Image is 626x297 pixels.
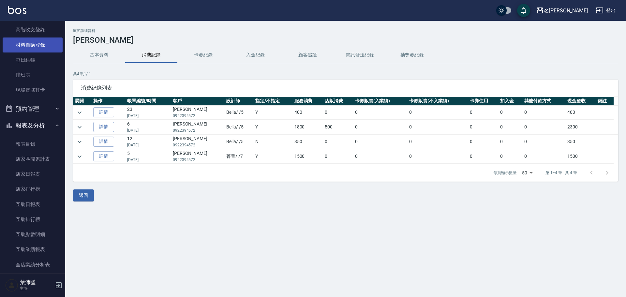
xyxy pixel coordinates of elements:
button: 入金紀錄 [230,47,282,63]
td: 0 [408,120,468,134]
a: 店家日報表 [3,167,63,182]
td: 0 [468,135,499,149]
td: 23 [126,105,171,120]
p: [DATE] [127,113,170,119]
th: 卡券販賣(不入業績) [408,97,468,105]
th: 備註 [596,97,614,105]
th: 店販消費 [323,97,353,105]
p: 共 4 筆, 1 / 1 [73,71,618,77]
p: [DATE] [127,157,170,163]
td: Y [254,120,293,134]
a: 報表目錄 [3,137,63,152]
td: 0 [408,105,468,120]
td: 6 [126,120,171,134]
a: 全店業績分析表 [3,257,63,272]
td: Y [254,105,293,120]
th: 展開 [73,97,92,105]
p: 0922394572 [173,127,223,133]
a: 互助點數明細 [3,227,63,242]
button: expand row [75,108,84,117]
th: 指定/不指定 [254,97,293,105]
a: 店家區間累計表 [3,152,63,167]
td: Bella / /5 [225,135,254,149]
th: 客戶 [171,97,225,105]
td: 0 [408,149,468,164]
td: [PERSON_NAME] [171,120,225,134]
a: 設計師業績表 [3,272,63,287]
img: Person [5,279,18,292]
span: 消費紀錄列表 [81,85,610,91]
td: [PERSON_NAME] [171,105,225,120]
p: [DATE] [127,127,170,133]
a: 詳情 [93,107,114,117]
th: 操作 [92,97,126,105]
button: 簡訊發送紀錄 [334,47,386,63]
td: 0 [323,149,353,164]
p: 每頁顯示數量 [493,170,517,176]
button: 卡券紀錄 [177,47,230,63]
div: 名[PERSON_NAME] [544,7,588,15]
a: 高階收支登錄 [3,22,63,37]
td: 1500 [293,149,323,164]
td: 350 [293,135,323,149]
button: expand row [75,137,84,147]
td: 0 [523,120,566,134]
h2: 顧客詳細資料 [73,29,618,33]
td: 0 [353,120,408,134]
td: 2300 [566,120,596,134]
button: 返回 [73,189,94,201]
th: 卡券販賣(入業績) [353,97,408,105]
p: [DATE] [127,142,170,148]
td: 500 [323,120,353,134]
td: 0 [499,120,522,134]
a: 詳情 [93,137,114,147]
button: save [517,4,530,17]
button: 顧客追蹤 [282,47,334,63]
td: [PERSON_NAME] [171,135,225,149]
td: 0 [468,120,499,134]
a: 現場電腦打卡 [3,82,63,97]
button: 抽獎券紀錄 [386,47,438,63]
a: 互助排行榜 [3,212,63,227]
button: 名[PERSON_NAME] [533,4,590,17]
td: 0 [353,105,408,120]
a: 排班表 [3,67,63,82]
a: 互助日報表 [3,197,63,212]
p: 0922394572 [173,142,223,148]
th: 現金應收 [566,97,596,105]
button: 消費記錄 [125,47,177,63]
th: 其他付款方式 [523,97,566,105]
th: 服務消費 [293,97,323,105]
a: 店家排行榜 [3,182,63,197]
td: 0 [323,135,353,149]
td: 350 [566,135,596,149]
td: 0 [323,105,353,120]
td: 0 [523,135,566,149]
button: 登出 [593,5,618,17]
td: 菁菁 / /7 [225,149,254,164]
td: 12 [126,135,171,149]
th: 扣入金 [499,97,522,105]
a: 材料自購登錄 [3,37,63,52]
button: expand row [75,152,84,161]
img: Logo [8,6,26,14]
td: 0 [523,105,566,120]
a: 互助業績報表 [3,242,63,257]
td: 0 [468,105,499,120]
td: 0 [468,149,499,164]
div: 50 [519,164,535,182]
td: 5 [126,149,171,164]
td: 400 [293,105,323,120]
td: 0 [499,149,522,164]
td: Bella / /5 [225,105,254,120]
td: 1500 [566,149,596,164]
th: 帳單編號/時間 [126,97,171,105]
p: 第 1–4 筆 共 4 筆 [545,170,577,176]
button: 預約管理 [3,100,63,117]
h3: [PERSON_NAME] [73,36,618,45]
td: Bella / /5 [225,120,254,134]
button: 基本資料 [73,47,125,63]
a: 詳情 [93,151,114,161]
p: 0922394572 [173,113,223,119]
button: 報表及分析 [3,117,63,134]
